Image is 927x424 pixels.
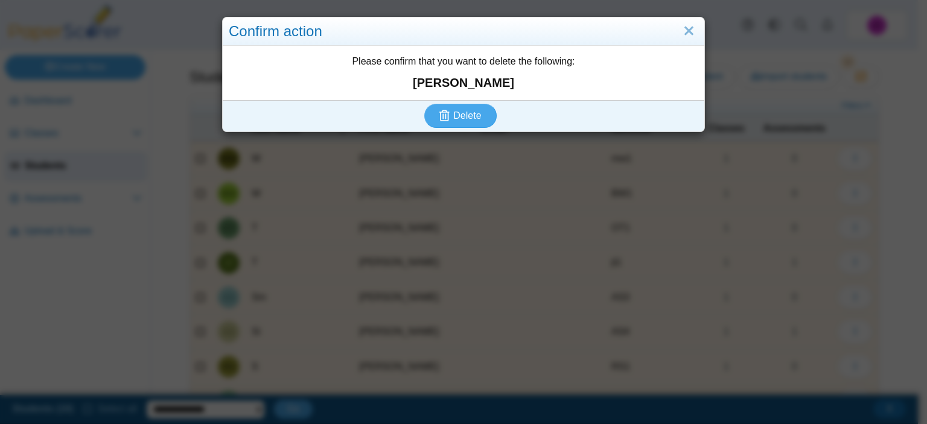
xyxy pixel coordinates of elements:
[229,74,698,91] strong: [PERSON_NAME]
[424,104,497,128] button: Delete
[680,21,698,42] a: Close
[223,17,704,46] div: Confirm action
[223,46,704,100] div: Please confirm that you want to delete the following:
[453,110,481,121] span: Delete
